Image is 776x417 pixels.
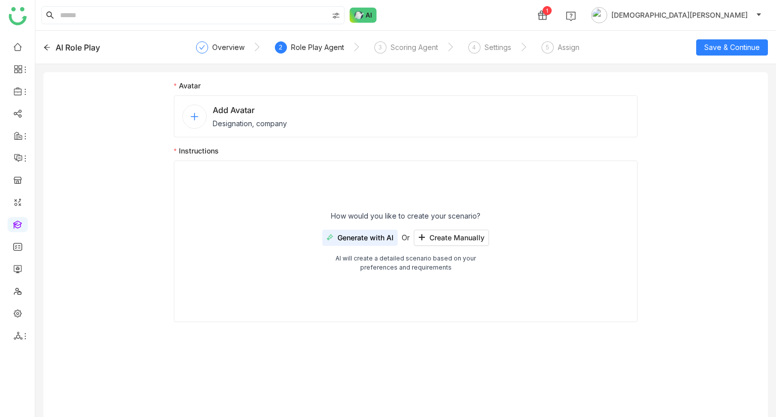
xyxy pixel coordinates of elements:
[391,41,438,54] div: Scoring Agent
[468,41,511,60] div: 4Settings
[9,7,27,25] img: logo
[378,43,382,51] span: 3
[414,230,489,246] button: Create Manually
[291,41,344,54] div: Role Play Agent
[374,41,438,60] div: 3Scoring Agent
[546,43,549,51] span: 5
[402,232,410,243] span: Or
[696,39,768,56] button: Save & Continue
[212,41,245,54] div: Overview
[350,8,377,23] img: ask-buddy-normal.svg
[331,211,480,222] div: How would you like to create your scenario?
[335,254,476,272] div: AI will create a detailed scenario based on your preferences and requirements
[213,104,287,116] span: Add Avatar
[213,118,287,129] span: Designation, company
[279,43,282,51] span: 2
[56,41,100,54] div: AI Role Play
[589,7,764,23] button: [DEMOGRAPHIC_DATA][PERSON_NAME]
[174,80,200,91] label: Avatar
[472,43,476,51] span: 4
[322,230,398,246] button: Generate with AI
[591,7,607,23] img: avatar
[484,41,511,54] div: Settings
[543,6,552,15] div: 1
[174,145,638,157] label: Instructions
[275,41,344,60] div: 2Role Play Agent
[429,234,484,242] span: Create Manually
[558,41,579,54] div: Assign
[332,12,340,20] img: search-type.svg
[611,10,748,21] span: [DEMOGRAPHIC_DATA][PERSON_NAME]
[566,11,576,21] img: help.svg
[704,42,760,53] span: Save & Continue
[196,41,245,60] div: Overview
